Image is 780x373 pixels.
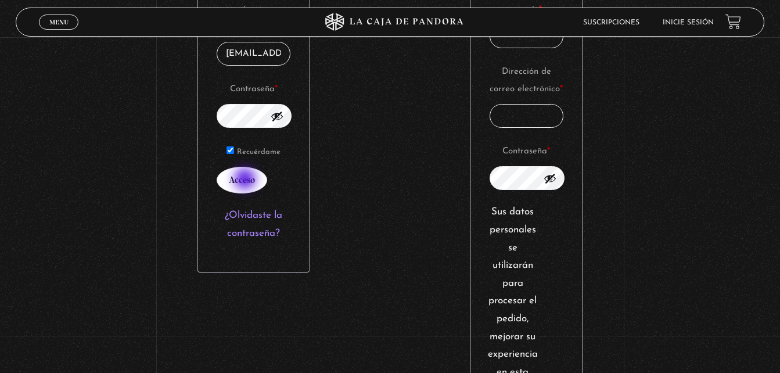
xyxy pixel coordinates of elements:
[725,14,741,30] a: View your shopping cart
[490,63,563,98] label: Dirección de correo electrónico
[217,167,267,193] button: Acceso
[237,148,281,156] span: Recuérdame
[49,19,69,26] span: Menu
[45,28,73,37] span: Cerrar
[227,146,234,154] input: Recuérdame
[663,19,714,26] a: Inicie sesión
[217,81,290,98] label: Contraseña
[490,143,563,160] label: Contraseña
[225,210,282,238] a: ¿Olvidaste la contraseña?
[583,19,639,26] a: Suscripciones
[544,172,556,185] button: Mostrar contraseña
[271,110,283,123] button: Mostrar contraseña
